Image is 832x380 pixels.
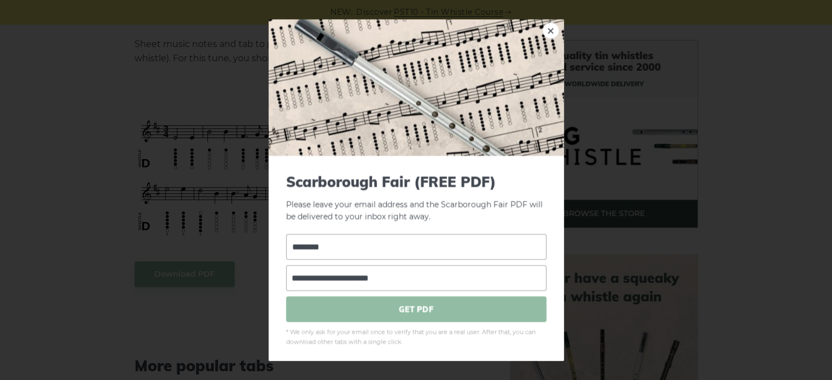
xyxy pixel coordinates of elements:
span: * We only ask for your email once to verify that you are a real user. After that, you can downloa... [286,328,546,347]
p: Please leave your email address and the Scarborough Fair PDF will be delivered to your inbox righ... [286,173,546,224]
img: Tin Whistle Tab Preview [269,19,564,156]
a: × [543,22,559,39]
span: Scarborough Fair (FREE PDF) [286,173,546,190]
span: GET PDF [286,296,546,322]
